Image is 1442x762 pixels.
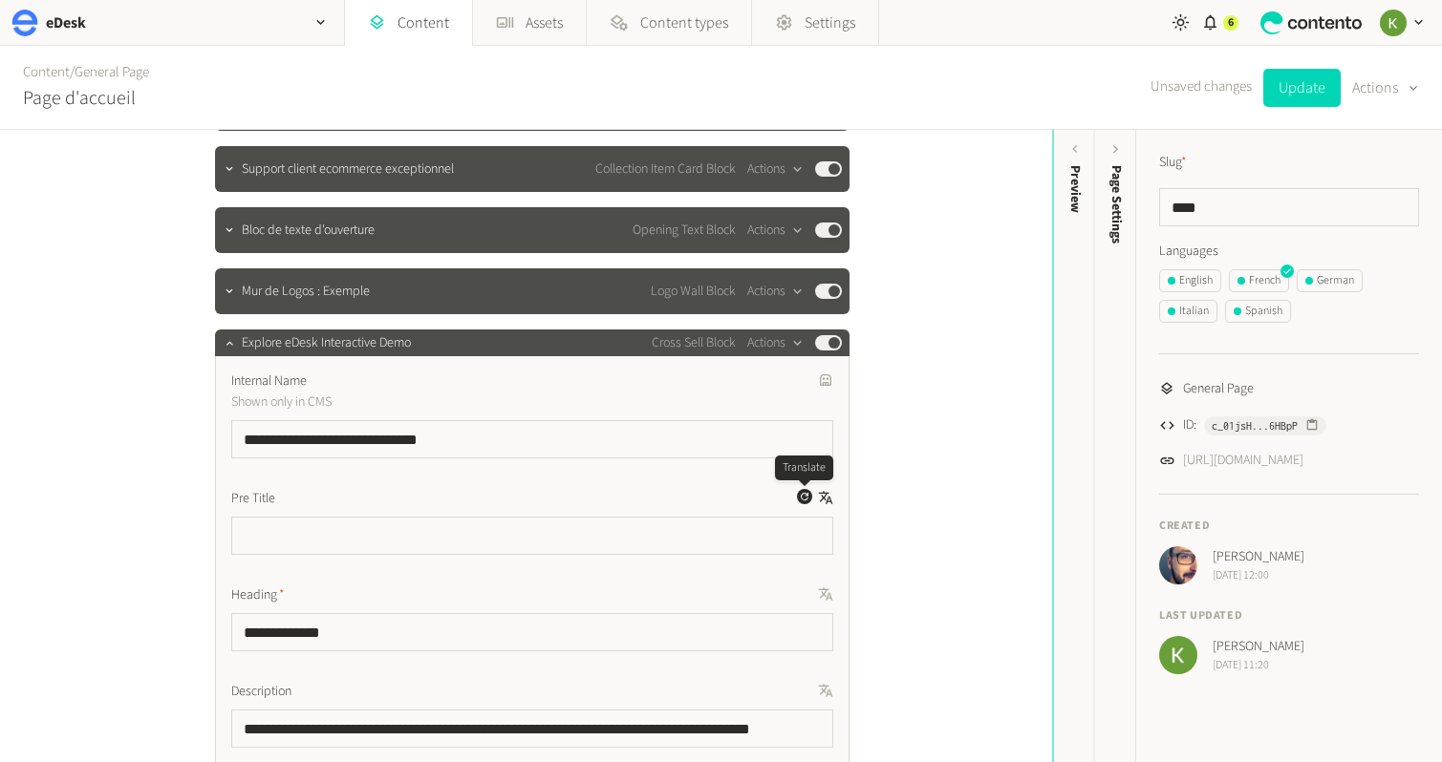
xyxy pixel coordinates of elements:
button: c_01jsH...6HBpP [1204,416,1326,435]
span: Settings [805,11,855,34]
button: Actions [747,331,804,354]
button: Actions [747,280,804,303]
button: English [1159,269,1221,292]
div: Italian [1168,303,1209,320]
div: English [1168,272,1213,289]
span: General Page [1183,379,1254,399]
span: Support client ecommerce exceptionnel [242,159,454,180]
span: Pre Title [231,489,275,509]
button: Spanish [1225,300,1291,323]
span: Mur de Logos : Exemple [242,282,370,302]
h4: Created [1159,518,1419,535]
a: Content [23,62,70,82]
label: Languages [1159,242,1419,262]
span: Heading [231,585,285,605]
p: Shown only in CMS [231,392,666,413]
span: / [70,62,75,82]
span: ID: [1183,415,1196,435]
span: Explore eDesk Interactive Demo [242,333,411,353]
div: Translate [775,455,833,480]
img: Keelin Terry [1380,10,1407,36]
span: Cross Sell Block [652,333,736,353]
span: Content types [640,11,728,34]
span: Bloc de texte d'ouverture [242,221,375,241]
div: French [1238,272,1281,289]
span: [DATE] 12:00 [1213,567,1304,584]
div: Spanish [1234,303,1282,320]
button: Actions [1352,69,1419,107]
span: Unsaved changes [1151,76,1252,98]
button: Actions [747,158,804,180]
button: German [1297,269,1363,292]
span: 6 [1228,14,1234,32]
span: [PERSON_NAME] [1213,637,1304,657]
span: [DATE] 11:20 [1213,657,1304,674]
button: Update [1263,69,1341,107]
button: French [1229,269,1289,292]
span: Collection Item Card Block [595,159,736,180]
a: General Page [75,62,149,82]
img: eDesk [11,10,38,36]
span: Page Settings [1107,165,1127,243]
span: Opening Text Block [633,221,736,241]
img: Keelin Terry [1159,636,1197,674]
div: German [1305,272,1354,289]
button: Actions [747,219,804,242]
span: Description [231,682,291,702]
div: Preview [1065,165,1085,213]
span: [PERSON_NAME] [1213,547,1304,567]
span: Logo Wall Block [651,282,736,302]
h4: Last updated [1159,607,1419,624]
span: c_01jsH...6HBpP [1212,417,1298,434]
label: Slug [1159,153,1187,173]
a: [URL][DOMAIN_NAME] [1183,451,1303,471]
span: Internal Name [231,371,307,392]
img: Josh Angell [1159,546,1197,584]
h2: Page d'accueil [23,84,136,113]
button: Italian [1159,300,1217,323]
h2: eDesk [46,11,86,34]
